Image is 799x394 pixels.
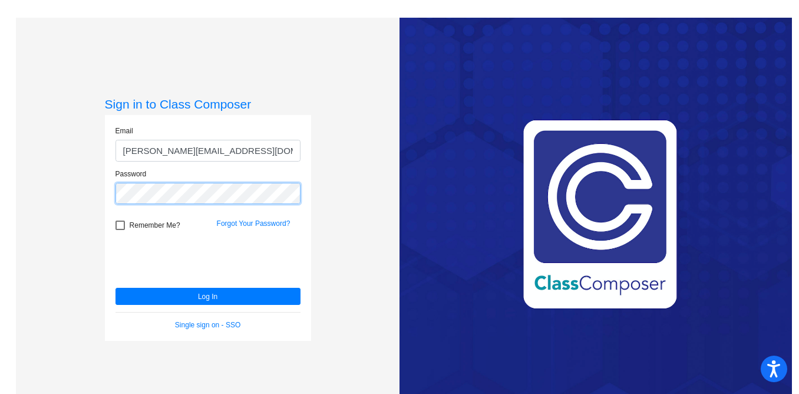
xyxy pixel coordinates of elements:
span: Remember Me? [130,218,180,232]
button: Log In [115,288,301,305]
iframe: reCAPTCHA [115,236,295,282]
label: Password [115,169,147,179]
label: Email [115,126,133,136]
a: Single sign on - SSO [175,321,240,329]
a: Forgot Your Password? [217,219,290,228]
h3: Sign in to Class Composer [105,97,311,111]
